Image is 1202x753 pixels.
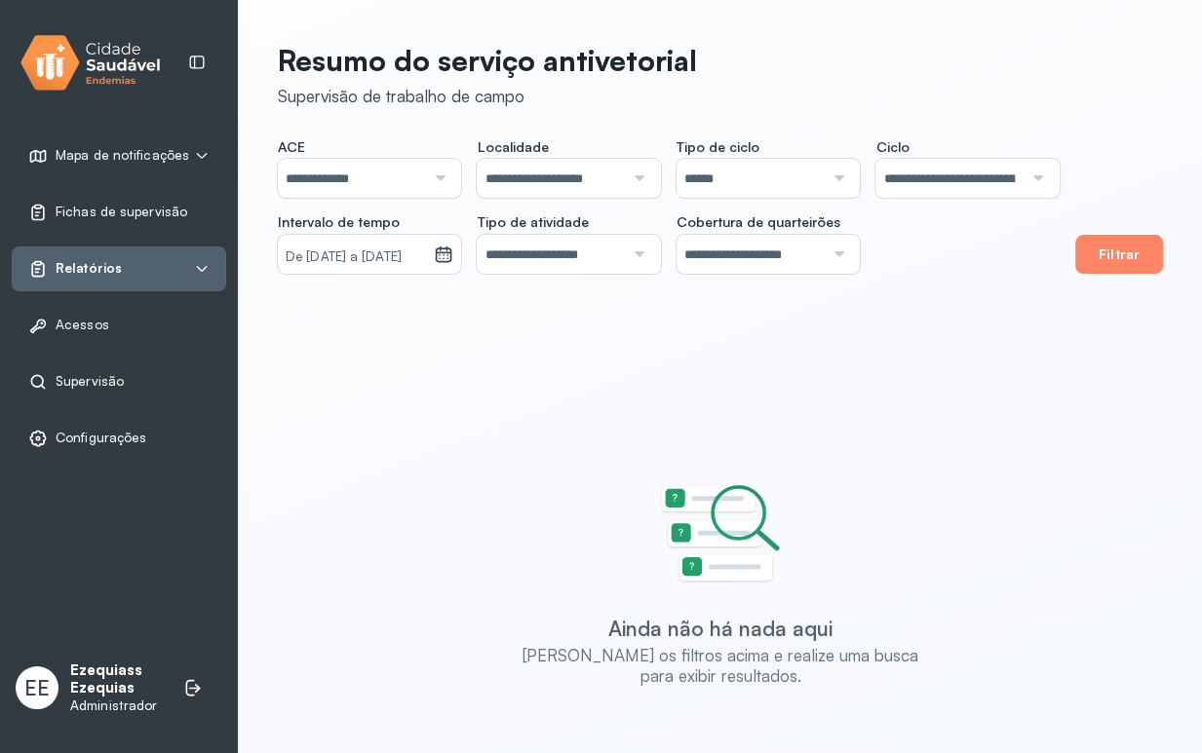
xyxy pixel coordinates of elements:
span: Cobertura de quarteirões [677,213,840,231]
img: logo.svg [20,31,161,94]
span: Fichas de supervisão [56,204,187,220]
button: Filtrar [1075,235,1163,274]
div: [PERSON_NAME] os filtros acima e realize uma busca para exibir resultados. [509,645,932,687]
div: Supervisão de trabalho de campo [278,86,697,106]
span: Tipo de ciclo [677,138,759,156]
p: Administrador [70,697,164,714]
a: Acessos [28,316,210,335]
a: Configurações [28,429,210,448]
small: De [DATE] a [DATE] [286,247,426,267]
span: ACE [278,138,305,156]
span: Configurações [56,430,146,446]
span: EE [24,675,50,700]
span: Ciclo [875,138,909,156]
a: Fichas de supervisão [28,203,210,222]
img: Imagem de estado vazio [660,484,781,584]
span: Tipo de atividade [477,213,588,231]
span: Intervalo de tempo [278,213,400,231]
p: Ezequiass Ezequias [70,661,164,698]
span: Mapa de notificações [56,147,189,164]
div: Ainda não há nada aqui [608,616,833,641]
span: Supervisão [56,373,124,390]
span: Localidade [477,138,548,156]
span: Relatórios [56,260,122,277]
a: Supervisão [28,372,210,392]
p: Resumo do serviço antivetorial [278,43,697,78]
span: Acessos [56,317,109,333]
